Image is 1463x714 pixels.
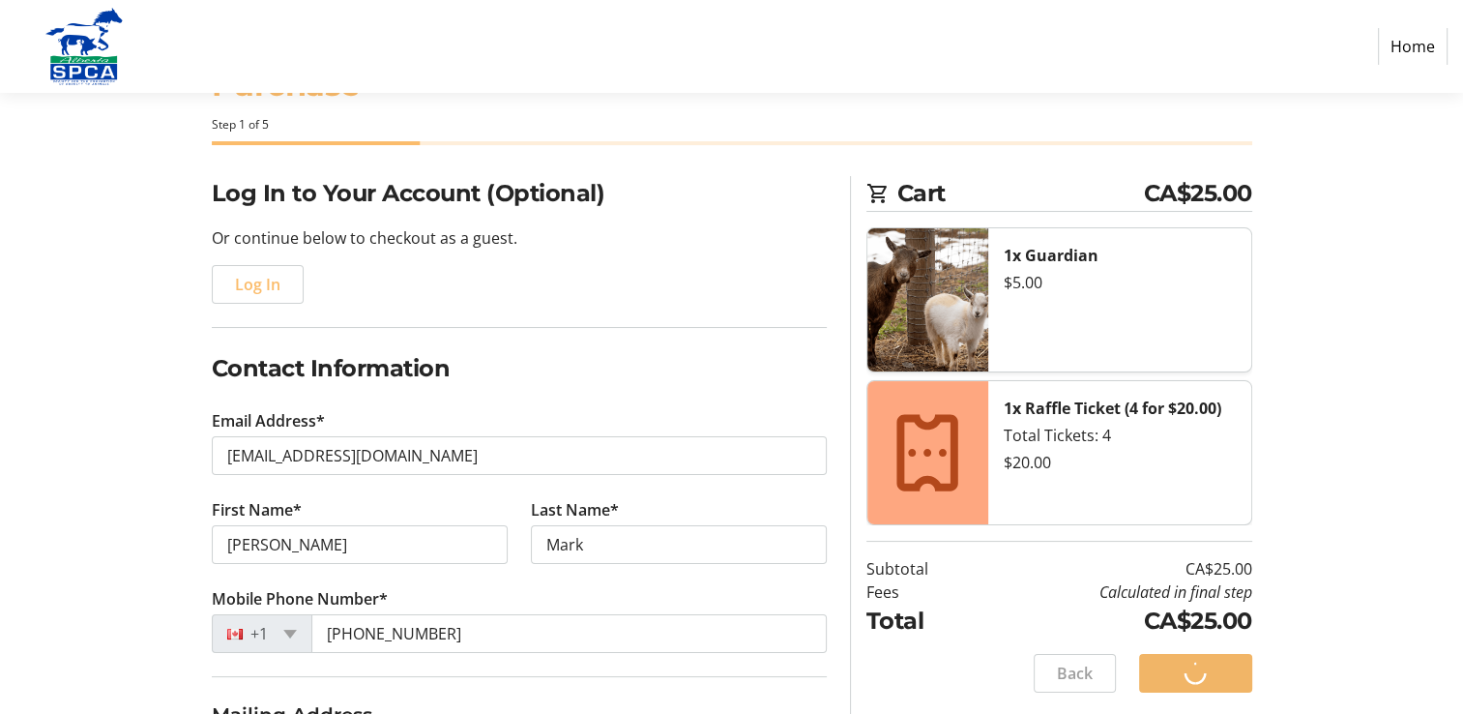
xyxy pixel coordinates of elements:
label: Mobile Phone Number* [212,587,388,610]
input: (506) 234-5678 [311,614,827,653]
label: Last Name* [531,498,619,521]
span: Log In [235,273,280,296]
span: CA$25.00 [1144,176,1252,211]
p: Or continue below to checkout as a guest. [212,226,827,250]
div: $5.00 [1004,271,1236,294]
div: $20.00 [1004,451,1236,474]
td: CA$25.00 [978,604,1252,639]
span: Cart [897,176,1144,211]
img: Guardian [867,228,988,372]
div: Step 1 of 5 [212,116,1252,134]
strong: 1x Guardian [1004,245,1098,266]
button: Log In [212,265,304,304]
td: Calculated in final step [978,580,1252,604]
strong: 1x Raffle Ticket (4 for $20.00) [1004,398,1221,419]
label: Email Address* [212,409,325,432]
td: Fees [866,580,978,604]
h2: Log In to Your Account (Optional) [212,176,827,211]
td: CA$25.00 [978,557,1252,580]
td: Total [866,604,978,639]
a: Home [1378,28,1448,65]
h2: Contact Information [212,351,827,386]
div: Total Tickets: 4 [1004,424,1236,447]
td: Subtotal [866,557,978,580]
img: Alberta SPCA's Logo [15,8,153,85]
label: First Name* [212,498,302,521]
